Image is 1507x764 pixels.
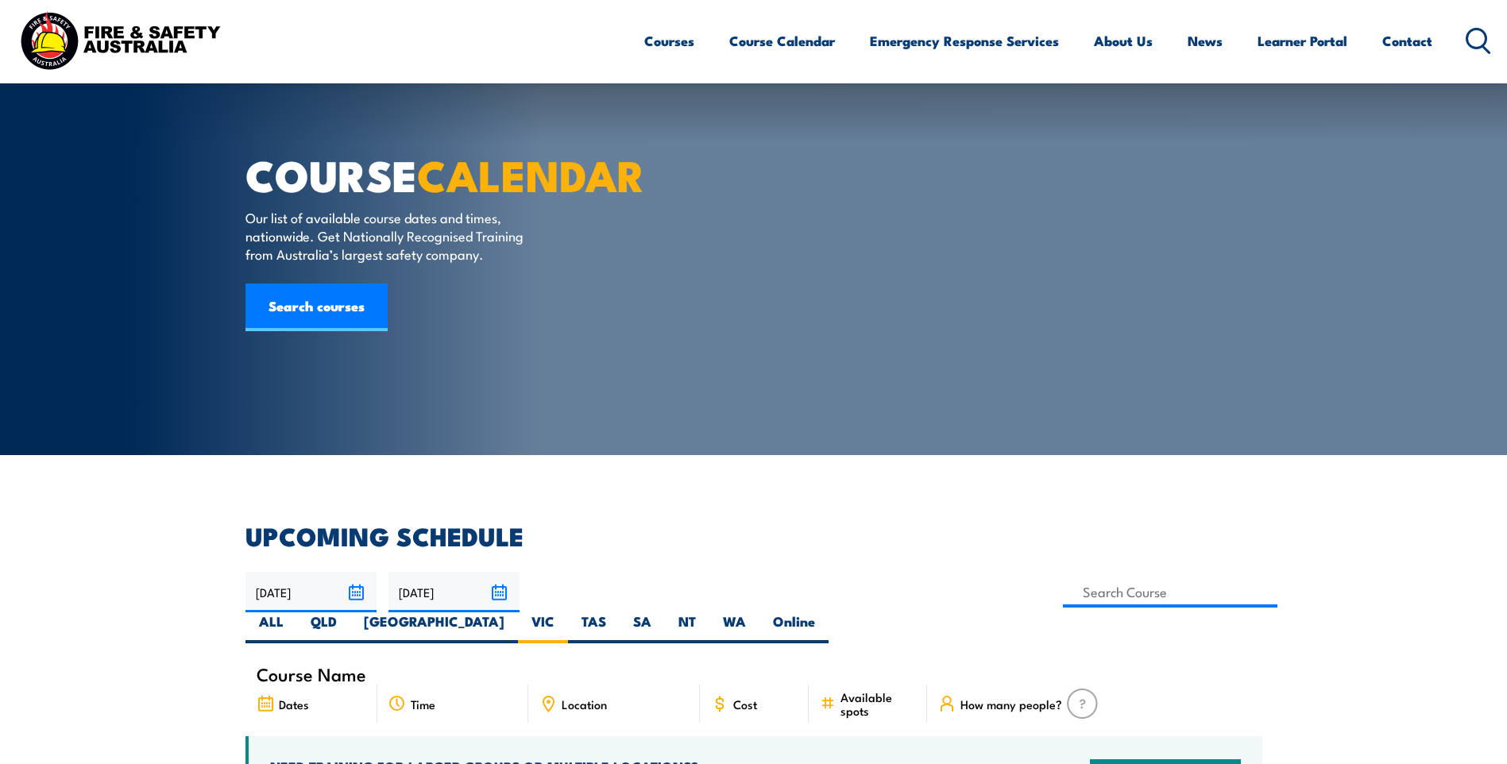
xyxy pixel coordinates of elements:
[620,612,665,643] label: SA
[840,690,916,717] span: Available spots
[245,208,535,264] p: Our list of available course dates and times, nationwide. Get Nationally Recognised Training from...
[709,612,759,643] label: WA
[960,697,1062,711] span: How many people?
[350,612,518,643] label: [GEOGRAPHIC_DATA]
[411,697,435,711] span: Time
[1382,20,1432,62] a: Contact
[245,572,377,612] input: From date
[245,156,638,193] h1: COURSE
[1188,20,1223,62] a: News
[1063,577,1278,608] input: Search Course
[279,697,309,711] span: Dates
[297,612,350,643] label: QLD
[729,20,835,62] a: Course Calendar
[644,20,694,62] a: Courses
[870,20,1059,62] a: Emergency Response Services
[1258,20,1347,62] a: Learner Portal
[245,612,297,643] label: ALL
[257,667,366,681] span: Course Name
[417,141,645,206] strong: CALENDAR
[245,284,388,331] a: Search courses
[518,612,568,643] label: VIC
[759,612,829,643] label: Online
[568,612,620,643] label: TAS
[665,612,709,643] label: NT
[1094,20,1153,62] a: About Us
[388,572,520,612] input: To date
[245,524,1262,546] h2: UPCOMING SCHEDULE
[562,697,607,711] span: Location
[733,697,757,711] span: Cost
